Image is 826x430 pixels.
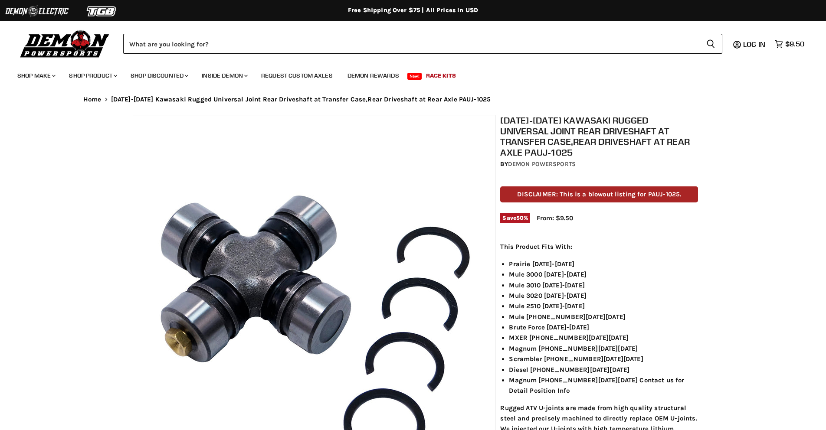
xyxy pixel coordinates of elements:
a: $9.50 [770,38,809,50]
li: Brute Force [DATE]-[DATE] [509,322,698,332]
div: by [500,160,698,169]
img: Demon Powersports [17,28,112,59]
p: This Product Fits With: [500,241,698,252]
a: Log in [739,40,770,48]
li: Mule 3020 [DATE]-[DATE] [509,290,698,301]
img: TGB Logo 2 [69,3,134,20]
span: New! [407,73,422,80]
li: MXER [PHONE_NUMBER][DATE][DATE] [509,332,698,343]
span: $9.50 [785,40,804,48]
span: Log in [743,40,765,49]
li: Scrambler [PHONE_NUMBER][DATE][DATE] [509,354,698,364]
p: DISCLAIMER: This is a blowout listing for PAUJ-1025. [500,186,698,202]
li: Mule [PHONE_NUMBER][DATE][DATE] [509,312,698,322]
form: Product [123,34,722,54]
span: 50 [516,215,524,221]
li: Mule 3000 [DATE]-[DATE] [509,269,698,280]
nav: Breadcrumbs [66,96,760,103]
li: Mule 2510 [DATE]-[DATE] [509,301,698,311]
a: Shop Product [62,67,122,85]
a: Shop Make [11,67,61,85]
a: Shop Discounted [124,67,193,85]
span: From: $9.50 [537,214,573,222]
a: Demon Rewards [341,67,406,85]
a: Home [83,96,102,103]
ul: Main menu [11,63,802,85]
a: Race Kits [420,67,462,85]
span: Save % [500,213,530,223]
li: Magnum [PHONE_NUMBER][DATE][DATE] Contact us for Detail Position Info [509,375,698,396]
a: Inside Demon [195,67,253,85]
li: Magnum [PHONE_NUMBER][DATE][DATE] [509,343,698,354]
span: [DATE]-[DATE] Kawasaki Rugged Universal Joint Rear Driveshaft at Transfer Case,Rear Driveshaft at... [111,96,491,103]
a: Demon Powersports [508,160,576,168]
div: Free Shipping Over $75 | All Prices In USD [66,7,760,14]
h1: [DATE]-[DATE] Kawasaki Rugged Universal Joint Rear Driveshaft at Transfer Case,Rear Driveshaft at... [500,115,698,158]
li: Prairie [DATE]-[DATE] [509,259,698,269]
img: Demon Electric Logo 2 [4,3,69,20]
input: Search [123,34,699,54]
a: Request Custom Axles [255,67,339,85]
button: Search [699,34,722,54]
li: Mule 3010 [DATE]-[DATE] [509,280,698,290]
li: Diesel [PHONE_NUMBER][DATE][DATE] [509,365,698,375]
